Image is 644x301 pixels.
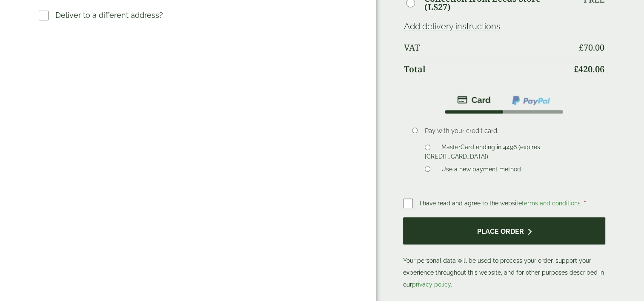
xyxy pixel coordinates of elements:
abbr: required [584,200,586,207]
th: Total [404,59,568,80]
a: terms and conditions [522,200,581,207]
a: privacy policy [412,281,451,288]
button: Place order [403,217,606,245]
img: ppcp-gateway.png [511,95,551,106]
a: Add delivery instructions [404,21,501,31]
span: £ [574,63,578,75]
th: VAT [404,37,568,58]
span: I have read and agree to the website [420,200,582,207]
img: stripe.png [457,95,491,105]
p: Your personal data will be used to process your order, support your experience throughout this we... [403,217,606,291]
span: £ [579,42,584,53]
bdi: 70.00 [579,42,604,53]
bdi: 420.06 [574,63,604,75]
p: Pay with your credit card. [425,126,592,136]
label: Use a new payment method [438,166,524,175]
p: Deliver to a different address? [55,9,163,21]
label: MasterCard ending in 4496 (expires [CREDIT_CARD_DATA]) [425,144,540,162]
